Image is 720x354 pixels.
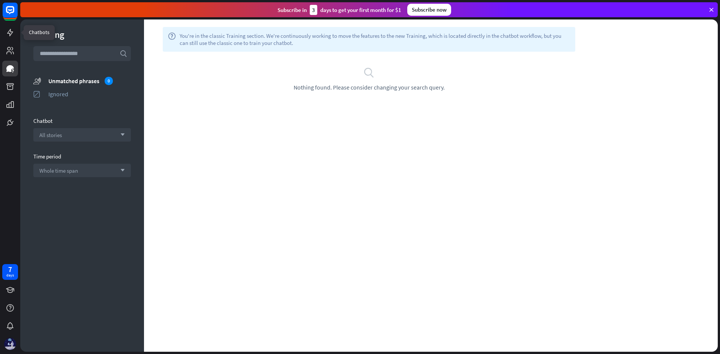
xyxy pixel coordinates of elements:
[363,67,375,78] i: search
[33,90,41,98] i: ignored
[33,29,131,40] div: Training
[180,32,570,46] span: You're in the classic Training section. We're continuously working to move the features to the ne...
[33,117,131,124] div: Chatbot
[48,77,131,85] div: Unmatched phrases
[294,84,445,91] span: Nothing found. Please consider changing your search query.
[39,167,78,174] span: Whole time span
[277,5,401,15] div: Subscribe in days to get your first month for $1
[117,133,125,137] i: arrow_down
[39,131,62,139] span: All stories
[2,264,18,280] a: 7 days
[48,90,131,98] div: Ignored
[168,32,176,46] i: help
[117,168,125,173] i: arrow_down
[120,50,127,57] i: search
[6,273,14,278] div: days
[407,4,451,16] div: Subscribe now
[33,77,41,85] i: unmatched_phrases
[33,153,131,160] div: Time period
[310,5,317,15] div: 3
[105,77,113,85] div: 0
[8,266,12,273] div: 7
